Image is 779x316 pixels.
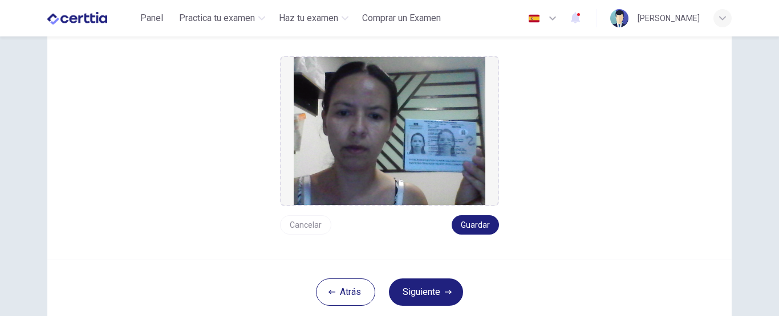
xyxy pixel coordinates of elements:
button: Siguiente [389,278,463,306]
div: [PERSON_NAME] [638,11,700,25]
img: preview screemshot [294,57,485,205]
img: es [527,14,541,23]
span: Comprar un Examen [362,11,441,25]
button: Cancelar [280,215,331,235]
button: Atrás [316,278,375,306]
span: Haz tu examen [279,11,338,25]
span: Panel [140,11,163,25]
button: Haz tu examen [274,8,353,28]
a: CERTTIA logo [47,7,133,30]
button: Panel [133,8,170,28]
img: CERTTIA logo [47,7,107,30]
button: Guardar [452,215,499,235]
button: Comprar un Examen [358,8,445,28]
button: Practica tu examen [175,8,270,28]
span: Practica tu examen [179,11,255,25]
img: Profile picture [610,9,628,27]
